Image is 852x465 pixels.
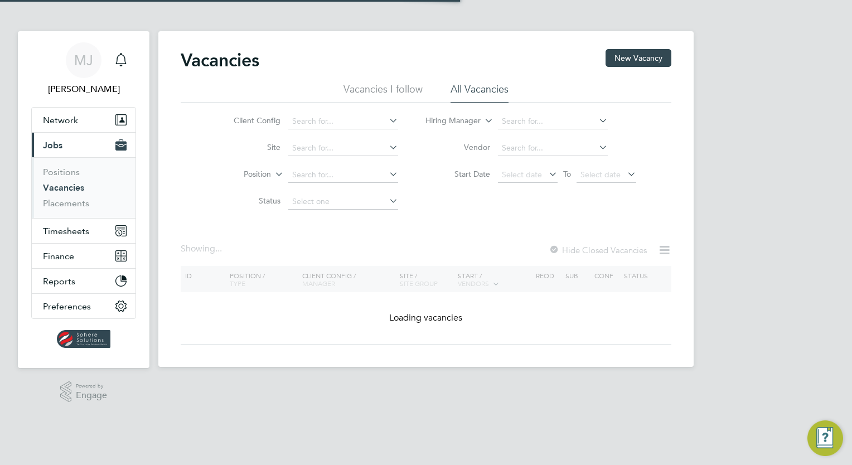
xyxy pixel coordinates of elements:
label: Position [207,169,271,180]
a: Powered byEngage [60,381,108,403]
input: Search for... [288,141,398,156]
button: New Vacancy [606,49,671,67]
a: Placements [43,198,89,209]
a: Go to home page [31,330,136,348]
input: Search for... [498,141,608,156]
a: MJ[PERSON_NAME] [31,42,136,96]
nav: Main navigation [18,31,149,368]
button: Preferences [32,294,135,318]
span: Select date [502,169,542,180]
span: Select date [580,169,621,180]
label: Status [216,196,280,206]
span: Timesheets [43,226,89,236]
h2: Vacancies [181,49,259,71]
label: Hiring Manager [417,115,481,127]
a: Vacancies [43,182,84,193]
button: Jobs [32,133,135,157]
span: Network [43,115,78,125]
label: Start Date [426,169,490,179]
li: All Vacancies [451,83,509,103]
li: Vacancies I follow [343,83,423,103]
input: Search for... [288,167,398,183]
button: Reports [32,269,135,293]
span: Jobs [43,140,62,151]
span: Finance [43,251,74,261]
input: Search for... [498,114,608,129]
input: Select one [288,194,398,210]
span: Powered by [76,381,107,391]
img: spheresolutions-logo-retina.png [57,330,111,348]
span: To [560,167,574,181]
label: Site [216,142,280,152]
span: Reports [43,276,75,287]
button: Timesheets [32,219,135,243]
div: Jobs [32,157,135,218]
button: Engage Resource Center [807,420,843,456]
span: ... [215,243,222,254]
span: Preferences [43,301,91,312]
label: Client Config [216,115,280,125]
input: Search for... [288,114,398,129]
div: Showing [181,243,224,255]
label: Vendor [426,142,490,152]
label: Hide Closed Vacancies [549,245,647,255]
span: Engage [76,391,107,400]
span: MJ [74,53,93,67]
button: Network [32,108,135,132]
button: Finance [32,244,135,268]
span: Mari Jones [31,83,136,96]
a: Positions [43,167,80,177]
